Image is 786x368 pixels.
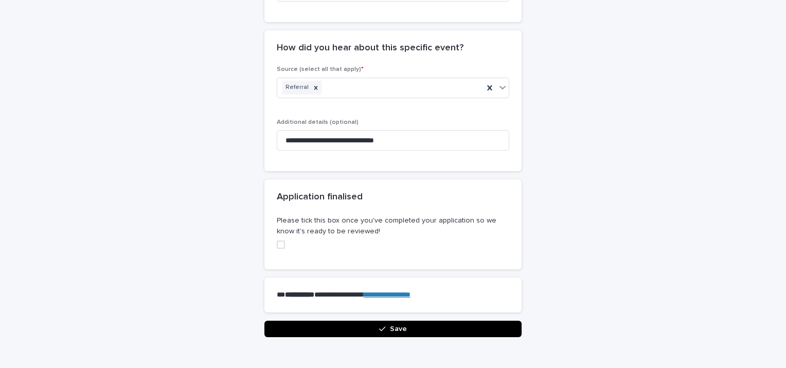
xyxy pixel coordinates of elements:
h2: Application finalised [277,192,363,203]
p: Please tick this box once you've completed your application so we know it's ready to be reviewed! [277,215,509,237]
h2: How did you hear about this specific event? [277,43,463,54]
div: Referral [282,81,310,95]
button: Save [264,321,522,337]
span: Save [390,325,407,333]
span: Additional details (optional) [277,119,359,125]
span: Source (select all that apply) [277,66,364,72]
